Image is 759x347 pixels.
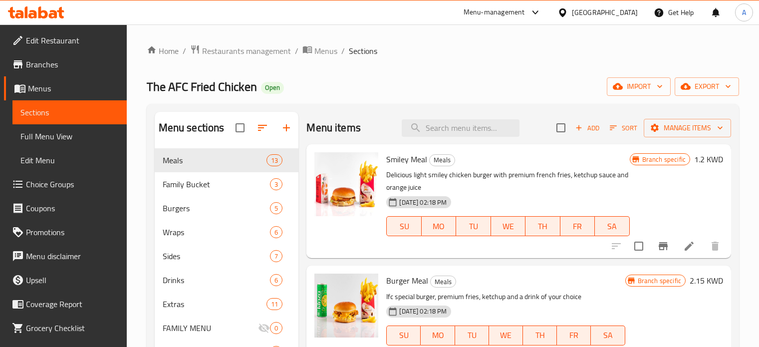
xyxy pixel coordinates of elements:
[155,148,299,172] div: Meals13
[386,291,625,303] p: Ifc special burger, premium fries, ketchup and a drink of your choice
[270,274,282,286] div: items
[574,122,601,134] span: Add
[557,326,591,346] button: FR
[12,100,127,124] a: Sections
[595,216,630,236] button: SA
[425,328,451,343] span: MO
[26,178,119,190] span: Choice Groups
[295,45,298,57] li: /
[460,219,487,234] span: TU
[4,52,127,76] a: Branches
[610,122,637,134] span: Sort
[26,202,119,214] span: Coupons
[431,276,456,288] span: Meals
[628,236,649,257] span: Select to update
[270,178,282,190] div: items
[306,120,361,135] h2: Menu items
[703,234,727,258] button: delete
[4,220,127,244] a: Promotions
[155,316,299,340] div: FAMILY MENU0
[230,117,251,138] span: Select all sections
[615,80,663,93] span: import
[603,120,644,136] span: Sort items
[159,120,225,135] h2: Menu sections
[386,273,428,288] span: Burger Meal
[20,106,119,118] span: Sections
[270,252,282,261] span: 7
[607,120,640,136] button: Sort
[386,169,629,194] p: Delicious light smiley chicken burger with premium french fries, ketchup sauce and orange juice
[147,45,179,57] a: Home
[12,124,127,148] a: Full Menu View
[163,250,270,262] span: Sides
[163,154,267,166] span: Meals
[607,77,671,96] button: import
[571,120,603,136] button: Add
[20,130,119,142] span: Full Menu View
[599,219,626,234] span: SA
[561,328,587,343] span: FR
[28,82,119,94] span: Menus
[270,324,282,333] span: 0
[493,328,519,343] span: WE
[163,274,270,286] span: Drinks
[421,326,455,346] button: MO
[341,45,345,57] li: /
[349,45,377,57] span: Sections
[4,316,127,340] a: Grocery Checklist
[4,172,127,196] a: Choice Groups
[489,326,523,346] button: WE
[495,219,522,234] span: WE
[155,196,299,220] div: Burgers5
[147,75,257,98] span: The AFC Fried Chicken
[386,216,421,236] button: SU
[652,122,723,134] span: Manage items
[523,326,557,346] button: TH
[314,45,337,57] span: Menus
[155,244,299,268] div: Sides7
[190,44,291,57] a: Restaurants management
[26,226,119,238] span: Promotions
[266,298,282,310] div: items
[690,274,723,288] h6: 2.15 KWD
[270,226,282,238] div: items
[270,276,282,285] span: 6
[4,196,127,220] a: Coupons
[270,228,282,237] span: 6
[20,154,119,166] span: Edit Menu
[464,6,525,18] div: Menu-management
[675,77,739,96] button: export
[147,44,739,57] nav: breadcrumb
[270,204,282,213] span: 5
[251,116,274,140] span: Sort sections
[26,34,119,46] span: Edit Restaurant
[163,202,270,214] span: Burgers
[430,154,455,166] span: Meals
[386,326,421,346] button: SU
[430,276,456,288] div: Meals
[26,322,119,334] span: Grocery Checklist
[591,326,625,346] button: SA
[529,219,556,234] span: TH
[270,202,282,214] div: items
[638,155,690,164] span: Branch specific
[261,82,284,94] div: Open
[572,7,638,18] div: [GEOGRAPHIC_DATA]
[391,328,417,343] span: SU
[302,44,337,57] a: Menus
[163,178,270,190] span: Family Bucket
[422,216,457,236] button: MO
[26,298,119,310] span: Coverage Report
[163,322,258,334] span: FAMILY MENU
[26,250,119,262] span: Menu disclaimer
[270,180,282,189] span: 3
[386,152,427,167] span: Smiley Meal
[527,328,553,343] span: TH
[4,268,127,292] a: Upsell
[4,76,127,100] a: Menus
[395,198,451,207] span: [DATE] 02:18 PM
[163,298,267,310] span: Extras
